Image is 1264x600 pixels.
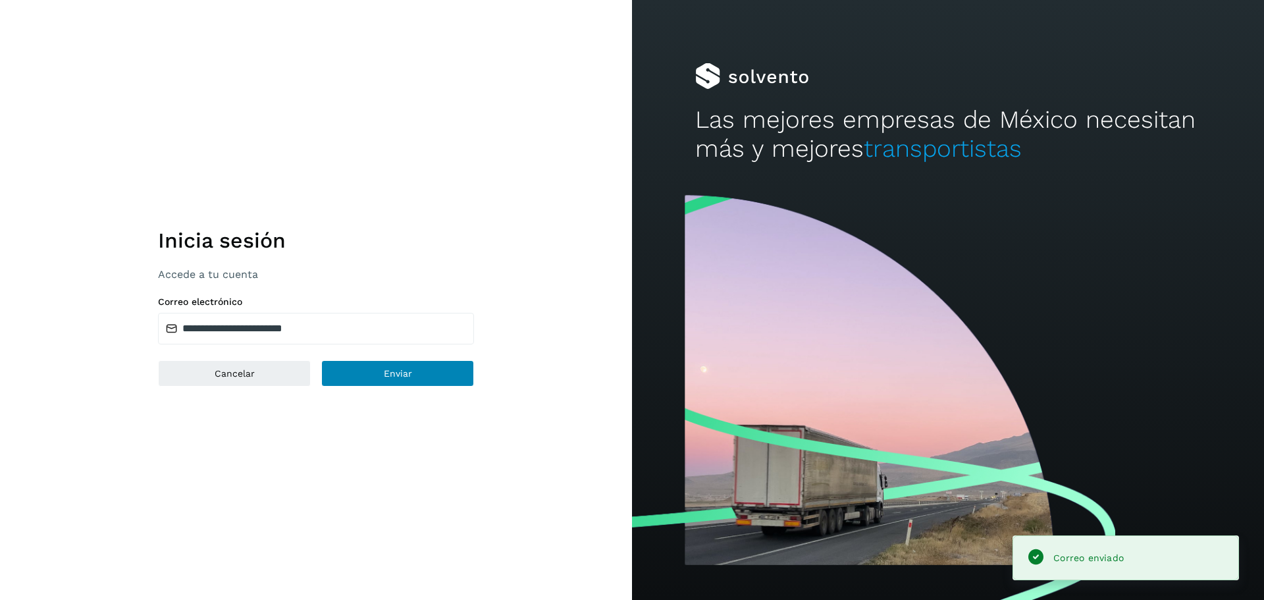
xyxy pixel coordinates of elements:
h1: Inicia sesión [158,228,474,253]
h2: Las mejores empresas de México necesitan más y mejores [695,105,1201,164]
button: Cancelar [158,360,311,387]
span: Enviar [384,369,412,378]
span: Cancelar [215,369,255,378]
p: Accede a tu cuenta [158,268,474,281]
button: Enviar [321,360,474,387]
span: Correo enviado [1053,553,1124,563]
span: transportistas [864,134,1022,163]
label: Correo electrónico [158,296,474,308]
